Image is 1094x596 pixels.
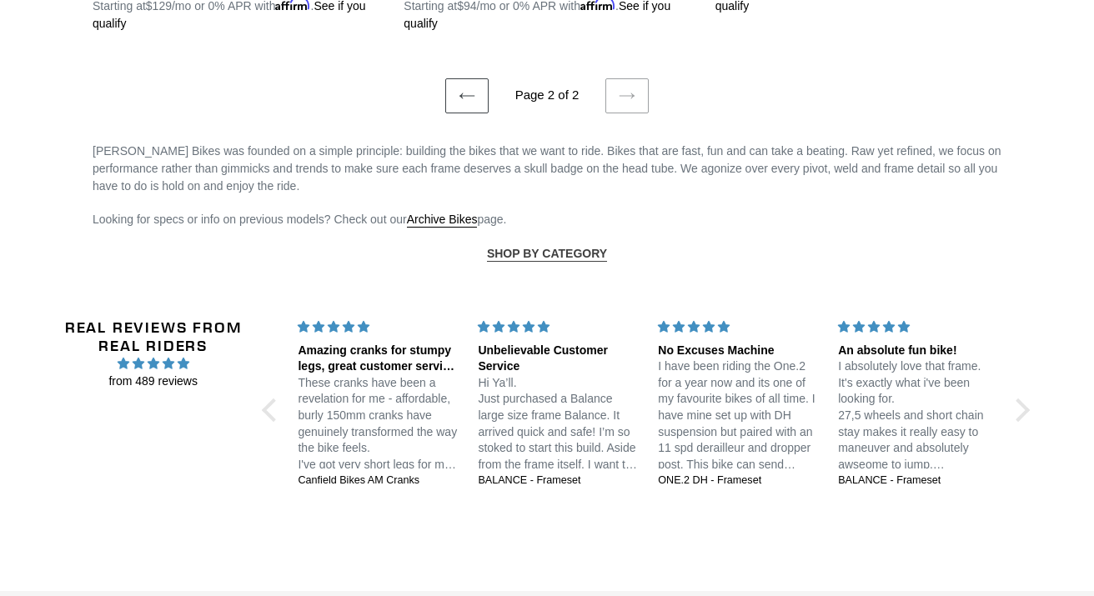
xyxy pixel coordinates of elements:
[93,143,1001,195] p: [PERSON_NAME] Bikes was founded on a simple principle: building the bikes that we want to ride. B...
[478,375,638,473] p: Hi Ya’ll. Just purchased a Balance large size frame Balance. It arrived quick and safe! I’m so st...
[478,473,638,488] a: BALANCE - Frameset
[407,213,478,228] a: Archive Bikes
[658,473,818,488] a: ONE.2 DH - Frameset
[838,358,998,473] p: I absolutely love that frame. It's exactly what i've been looking for. 27,5 wheels and short chai...
[492,86,602,105] li: Page 2 of 2
[838,343,998,359] div: An absolute fun bike!
[93,213,507,228] span: Looking for specs or info on previous models? Check out our page.
[298,318,458,336] div: 5 stars
[55,354,252,373] span: 4.96 stars
[55,373,252,390] span: from 489 reviews
[838,318,998,336] div: 5 stars
[298,473,458,488] a: Canfield Bikes AM Cranks
[487,247,607,260] strong: SHOP BY CATEGORY
[658,343,818,359] div: No Excuses Machine
[478,318,638,336] div: 5 stars
[658,318,818,336] div: 5 stars
[838,473,998,488] a: BALANCE - Frameset
[478,343,638,375] div: Unbelievable Customer Service
[298,375,458,473] p: These cranks have been a revelation for me - affordable, burly 150mm cranks have genuinely transf...
[55,318,252,354] h2: Real Reviews from Real Riders
[298,343,458,375] div: Amazing cranks for stumpy legs, great customer service too
[487,247,607,262] a: SHOP BY CATEGORY
[658,358,818,473] p: I have been riding the One.2 for a year now and its one of my favourite bikes of all time. I have...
